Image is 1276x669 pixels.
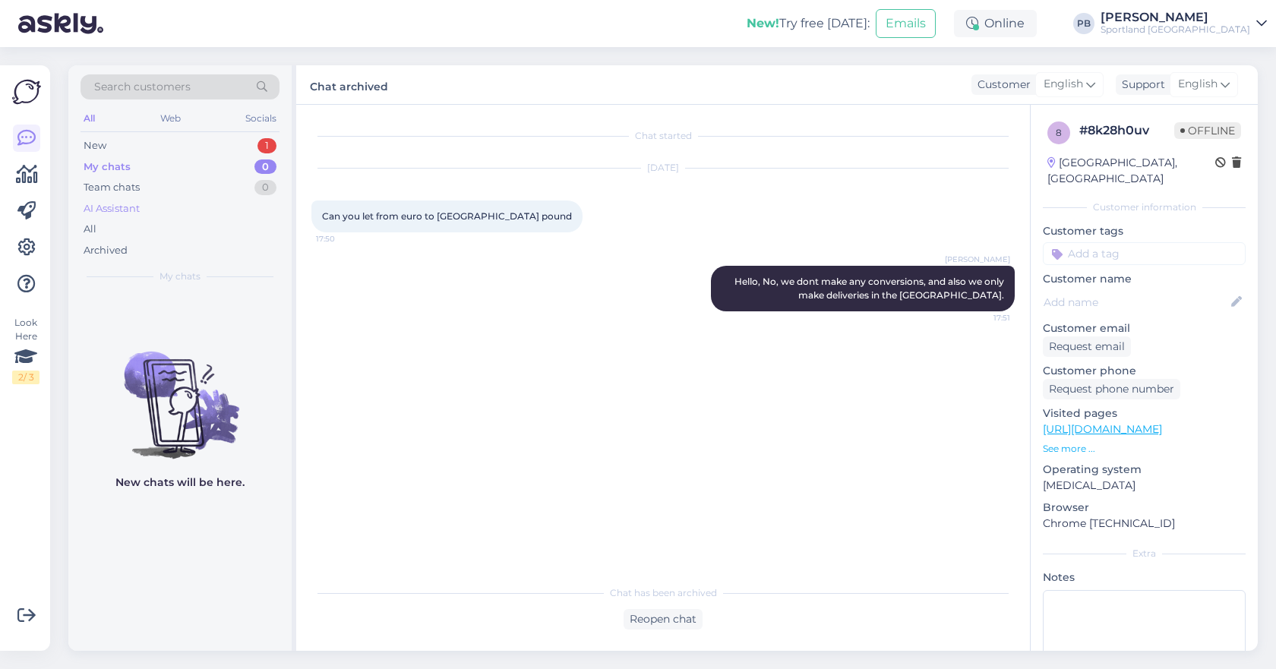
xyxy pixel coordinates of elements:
[747,14,870,33] div: Try free [DATE]:
[311,129,1015,143] div: Chat started
[1043,336,1131,357] div: Request email
[747,16,779,30] b: New!
[1043,462,1246,478] p: Operating system
[945,254,1010,265] span: [PERSON_NAME]
[310,74,388,95] label: Chat archived
[242,109,280,128] div: Socials
[316,233,373,245] span: 17:50
[1174,122,1241,139] span: Offline
[971,77,1031,93] div: Customer
[1044,76,1083,93] span: English
[954,10,1037,37] div: Online
[1073,13,1094,34] div: PB
[115,475,245,491] p: New chats will be here.
[1043,478,1246,494] p: [MEDICAL_DATA]
[734,276,1006,301] span: Hello, No, we dont make any conversions, and also we only make deliveries in the [GEOGRAPHIC_DATA].
[1043,320,1246,336] p: Customer email
[322,210,572,222] span: Can you let from euro to [GEOGRAPHIC_DATA] pound
[1043,547,1246,560] div: Extra
[84,222,96,237] div: All
[953,312,1010,323] span: 17:51
[1043,223,1246,239] p: Customer tags
[1043,422,1162,436] a: [URL][DOMAIN_NAME]
[876,9,936,38] button: Emails
[254,180,276,195] div: 0
[1043,200,1246,214] div: Customer information
[81,109,98,128] div: All
[1116,77,1165,93] div: Support
[610,586,717,600] span: Chat has been archived
[1043,363,1246,379] p: Customer phone
[1178,76,1218,93] span: English
[159,270,201,283] span: My chats
[1101,24,1250,36] div: Sportland [GEOGRAPHIC_DATA]
[84,159,131,175] div: My chats
[84,201,140,216] div: AI Assistant
[254,159,276,175] div: 0
[12,316,39,384] div: Look Here
[1101,11,1250,24] div: [PERSON_NAME]
[1047,155,1215,187] div: [GEOGRAPHIC_DATA], [GEOGRAPHIC_DATA]
[1043,242,1246,265] input: Add a tag
[1044,294,1228,311] input: Add name
[1043,271,1246,287] p: Customer name
[157,109,184,128] div: Web
[84,243,128,258] div: Archived
[1043,500,1246,516] p: Browser
[12,371,39,384] div: 2 / 3
[257,138,276,153] div: 1
[1043,406,1246,421] p: Visited pages
[84,180,140,195] div: Team chats
[12,77,41,106] img: Askly Logo
[1056,127,1062,138] span: 8
[1101,11,1267,36] a: [PERSON_NAME]Sportland [GEOGRAPHIC_DATA]
[1043,442,1246,456] p: See more ...
[68,324,292,461] img: No chats
[94,79,191,95] span: Search customers
[624,609,703,630] div: Reopen chat
[1043,570,1246,585] p: Notes
[1043,379,1180,399] div: Request phone number
[84,138,106,153] div: New
[1079,121,1174,140] div: # 8k28h0uv
[311,161,1015,175] div: [DATE]
[1043,516,1246,532] p: Chrome [TECHNICAL_ID]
